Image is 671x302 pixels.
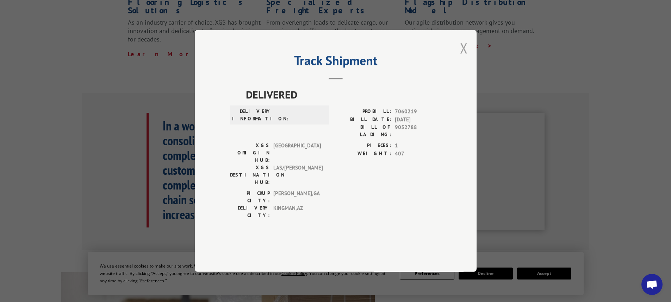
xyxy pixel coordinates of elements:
[336,142,391,150] label: PIECES:
[273,164,321,186] span: LAS/[PERSON_NAME]
[246,87,441,103] span: DELIVERED
[336,108,391,116] label: PROBILL:
[395,150,441,158] span: 407
[395,142,441,150] span: 1
[336,150,391,158] label: WEIGHT:
[230,190,270,205] label: PICKUP CITY:
[460,39,468,57] button: Close modal
[273,205,321,219] span: KINGMAN , AZ
[395,124,441,139] span: 9052788
[336,124,391,139] label: BILL OF LADING:
[336,116,391,124] label: BILL DATE:
[641,274,663,295] div: Open chat
[273,142,321,164] span: [GEOGRAPHIC_DATA]
[395,108,441,116] span: 7060219
[395,116,441,124] span: [DATE]
[230,56,441,69] h2: Track Shipment
[273,190,321,205] span: [PERSON_NAME] , GA
[232,108,272,123] label: DELIVERY INFORMATION:
[230,142,270,164] label: XGS ORIGIN HUB:
[230,205,270,219] label: DELIVERY CITY:
[230,164,270,186] label: XGS DESTINATION HUB:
